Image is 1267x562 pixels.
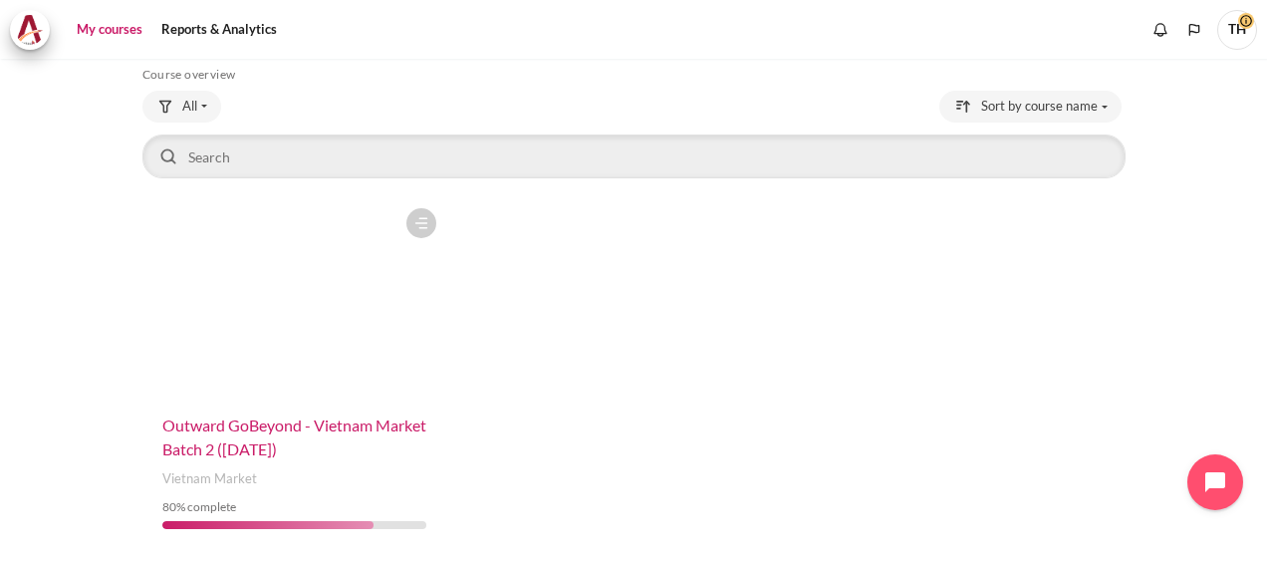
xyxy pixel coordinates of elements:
span: Vietnam Market [162,469,257,489]
div: Show notification window with no new notifications [1145,15,1175,45]
span: Sort by course name [981,97,1098,117]
a: Architeck Architeck [10,10,60,50]
img: Architeck [16,15,44,45]
div: % complete [162,498,426,516]
button: Languages [1179,15,1209,45]
a: User menu [1217,10,1257,50]
div: Course overview controls [142,91,1126,182]
span: 80 [162,499,176,514]
button: Grouping drop-down menu [142,91,221,123]
a: Outward GoBeyond - Vietnam Market Batch 2 ([DATE]) [162,416,426,458]
input: Search [142,135,1126,178]
button: Sorting drop-down menu [939,91,1122,123]
h5: Course overview [142,67,1126,83]
span: All [182,97,197,117]
a: My courses [70,10,149,50]
span: TH [1217,10,1257,50]
a: Reports & Analytics [154,10,284,50]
